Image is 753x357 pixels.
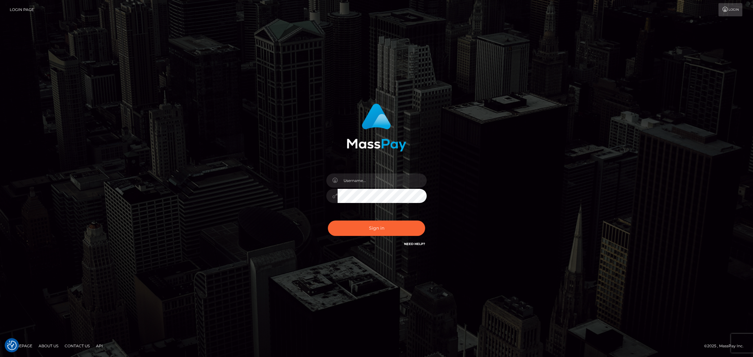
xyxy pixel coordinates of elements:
img: MassPay Login [347,104,406,152]
img: Revisit consent button [7,341,17,350]
div: © 2025 , MassPay Inc. [704,343,748,349]
a: API [93,341,105,351]
a: Need Help? [404,242,425,246]
a: About Us [36,341,61,351]
a: Login [718,3,742,16]
a: Contact Us [62,341,92,351]
a: Login Page [10,3,34,16]
input: Username... [338,173,427,188]
button: Sign in [328,221,425,236]
a: Homepage [7,341,35,351]
button: Consent Preferences [7,341,17,350]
